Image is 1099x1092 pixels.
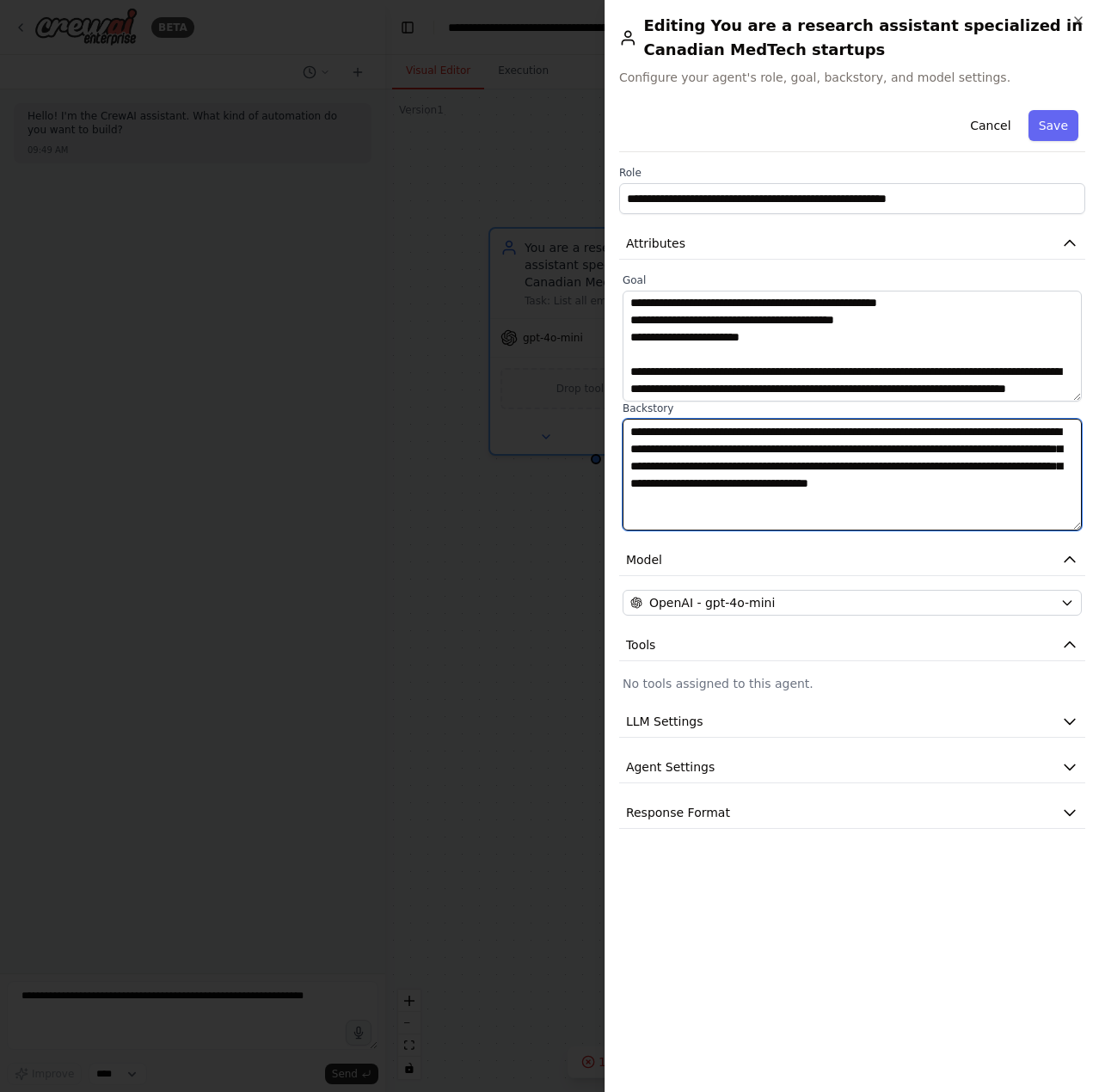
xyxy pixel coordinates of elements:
span: Attributes [626,235,685,252]
label: Backstory [623,402,1082,415]
button: Cancel [960,110,1021,141]
span: OpenAI - gpt-4o-mini [649,594,775,611]
button: LLM Settings [619,706,1085,738]
button: Response Format [619,797,1085,829]
span: Model [626,551,662,568]
button: Tools [619,629,1085,661]
span: LLM Settings [626,713,703,730]
button: Model [619,544,1085,576]
button: OpenAI - gpt-4o-mini [623,590,1082,616]
h2: Editing You are a research assistant specialized in Canadian MedTech startups [619,14,1085,62]
button: Attributes [619,228,1085,260]
span: Response Format [626,804,730,821]
span: Tools [626,636,656,653]
button: Agent Settings [619,752,1085,783]
p: No tools assigned to this agent. [623,675,1082,692]
label: Role [619,166,1085,180]
label: Goal [623,273,1082,287]
span: Agent Settings [626,758,715,776]
span: Configure your agent's role, goal, backstory, and model settings. [619,69,1085,86]
button: Save [1028,110,1078,141]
